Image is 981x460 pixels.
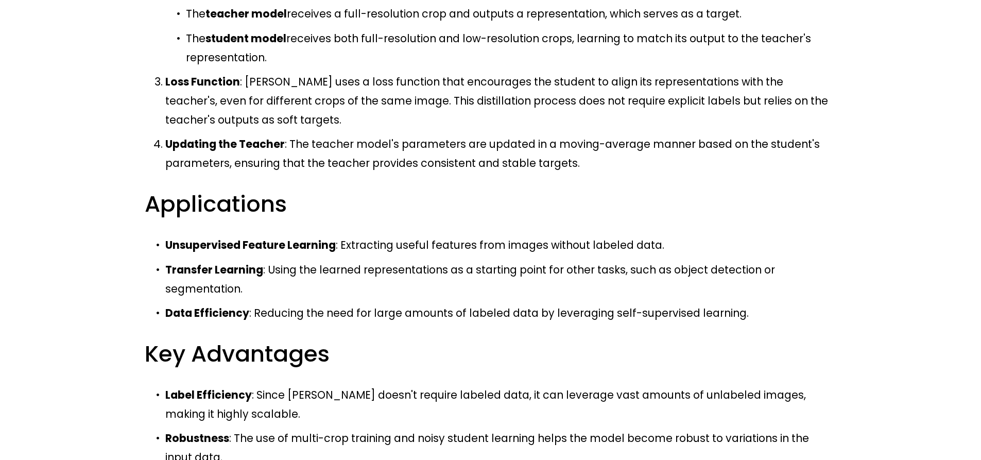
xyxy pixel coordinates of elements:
strong: student model [205,31,286,46]
p: : [PERSON_NAME] uses a loss function that encourages the student to align its representations wit... [165,72,836,129]
p: : Extracting useful features from images without labeled data. [165,235,836,254]
h3: Key Advantages [145,339,836,369]
p: The receives a full-resolution crop and outputs a representation, which serves as a target. [186,4,836,23]
p: : Reducing the need for large amounts of labeled data by leveraging self-supervised learning. [165,303,836,322]
strong: Label Efficiency [165,387,252,402]
strong: Transfer Learning [165,262,263,277]
strong: Loss Function [165,74,240,89]
strong: Updating the Teacher [165,137,285,151]
strong: Data Efficiency [165,305,249,320]
p: : Since [PERSON_NAME] doesn't require labeled data, it can leverage vast amounts of unlabeled ima... [165,385,836,423]
p: The receives both full-resolution and low-resolution crops, learning to match its output to the t... [186,29,836,67]
strong: teacher model [205,6,287,21]
strong: Robustness [165,431,229,446]
strong: Unsupervised Feature Learning [165,237,336,252]
p: : The teacher model's parameters are updated in a moving-average manner based on the student's pa... [165,134,836,173]
p: : Using the learned representations as a starting point for other tasks, such as object detection... [165,260,836,298]
h3: Applications [145,189,836,219]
